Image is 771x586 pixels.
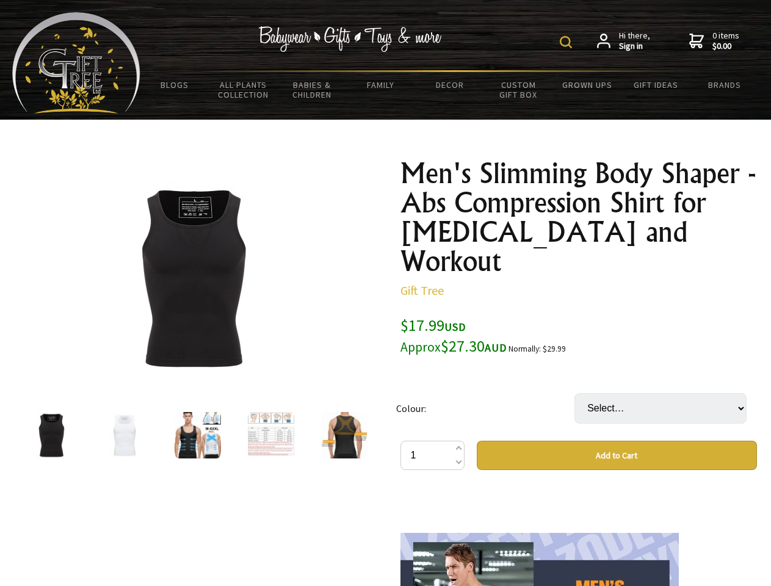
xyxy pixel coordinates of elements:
img: Men's Slimming Body Shaper - Abs Compression Shirt for Gynecomastia and Workout [248,412,294,458]
span: USD [444,320,466,334]
img: product search [560,36,572,48]
a: Gift Tree [400,283,444,298]
a: All Plants Collection [209,72,278,107]
small: Approx [400,339,441,355]
a: Decor [415,72,484,98]
img: Men's Slimming Body Shaper - Abs Compression Shirt for Gynecomastia and Workout [175,412,221,458]
a: Grown Ups [552,72,621,98]
a: 0 items$0.00 [689,31,739,52]
img: Men's Slimming Body Shaper - Abs Compression Shirt for Gynecomastia and Workout [28,412,74,458]
img: Men's Slimming Body Shaper - Abs Compression Shirt for Gynecomastia and Workout [101,412,148,458]
img: Babyware - Gifts - Toys and more... [12,12,140,114]
small: Normally: $29.99 [509,344,566,354]
h1: Men's Slimming Body Shaper - Abs Compression Shirt for [MEDICAL_DATA] and Workout [400,159,757,276]
img: Babywear - Gifts - Toys & more [259,26,442,52]
a: Family [347,72,416,98]
span: 0 items [712,30,739,52]
a: Brands [690,72,759,98]
strong: $0.00 [712,41,739,52]
img: Men's Slimming Body Shaper - Abs Compression Shirt for Gynecomastia and Workout [321,412,367,458]
button: Add to Cart [477,441,757,470]
span: Hi there, [619,31,650,52]
span: $17.99 $27.30 [400,315,507,356]
a: Gift Ideas [621,72,690,98]
span: AUD [485,341,507,355]
img: Men's Slimming Body Shaper - Abs Compression Shirt for Gynecomastia and Workout [98,183,288,373]
a: BLOGS [140,72,209,98]
a: Babies & Children [278,72,347,107]
strong: Sign in [619,41,650,52]
td: Colour: [396,376,574,441]
a: Custom Gift Box [484,72,553,107]
a: Hi there,Sign in [597,31,650,52]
